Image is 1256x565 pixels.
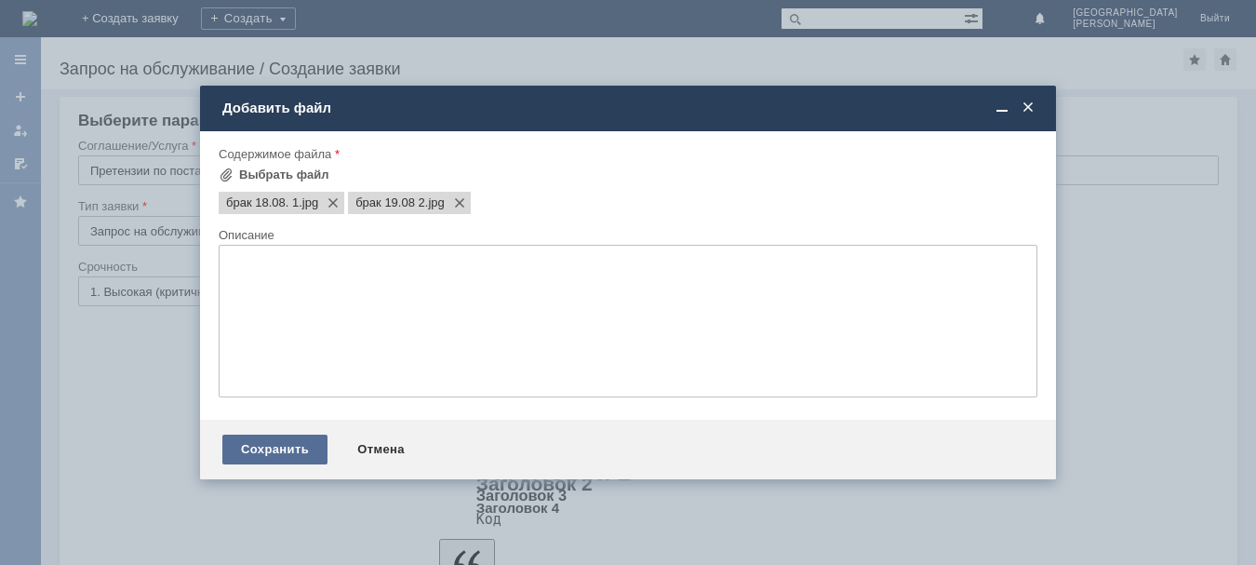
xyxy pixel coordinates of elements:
[219,229,1034,241] div: Описание
[7,82,272,112] div: как и есть 2 шт. Прошу исправить остаток в 1С на 2 шт.
[239,168,329,182] div: Выбрать файл
[226,195,299,210] span: брак 18.08. 1.jpg
[1019,100,1037,116] span: Закрыть
[425,195,445,210] span: брак 19.08 2.jpg
[222,100,1037,116] div: Добавить файл
[993,100,1011,116] span: Свернуть (Ctrl + M)
[299,195,318,210] span: брак 18.08. 1.jpg
[7,7,272,82] div: Доброе утро! В ходе приемки нет расхождений, утром [DATE] 9:05 перепроверила : Пилинг-эксфолиант ...
[355,195,425,210] span: брак 19.08 2.jpg
[219,148,1034,160] div: Содержимое файла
